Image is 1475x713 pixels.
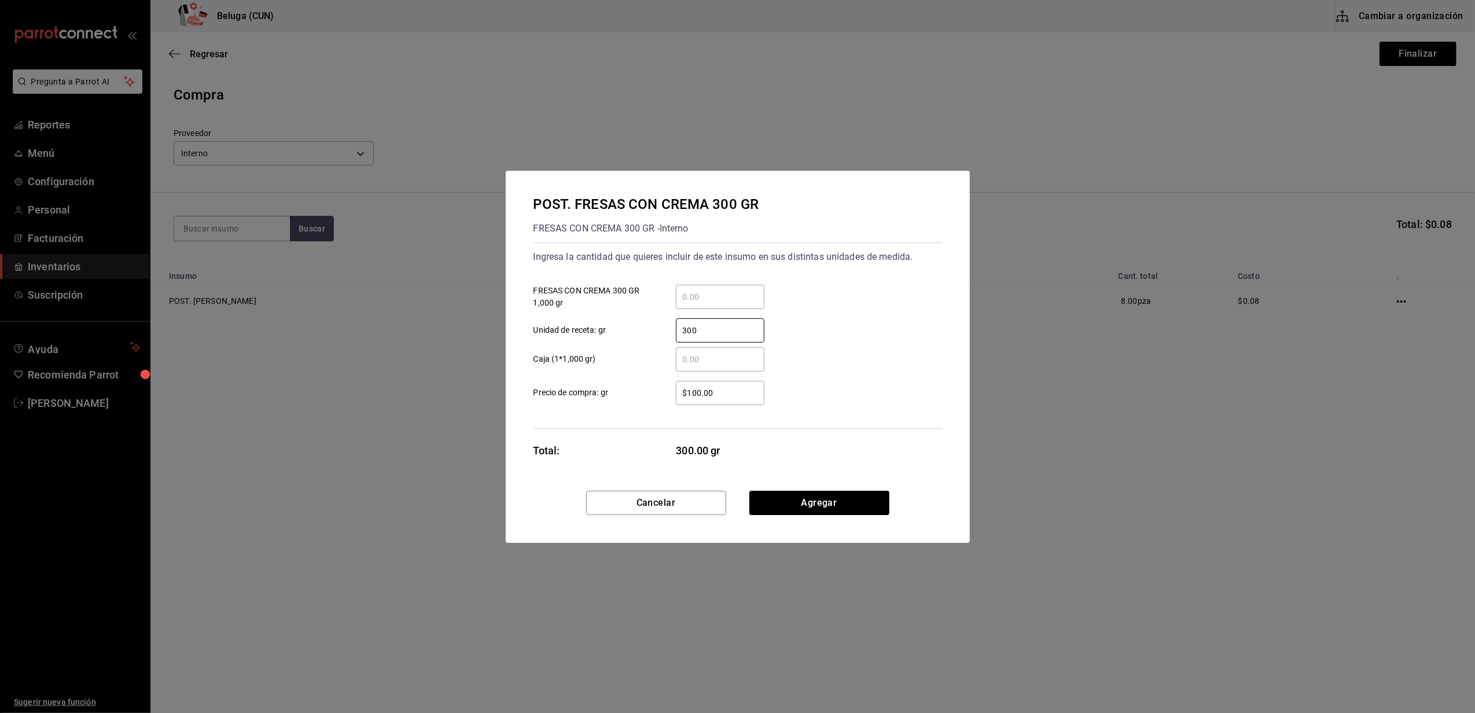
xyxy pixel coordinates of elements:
[534,324,606,336] span: Unidad de receta: gr
[534,387,609,399] span: Precio de compra: gr
[676,290,764,304] input: FRESAS CON CREMA 300 GR 1,000 gr
[534,194,759,215] div: POST. FRESAS CON CREMA 300 GR
[586,491,726,515] button: Cancelar
[534,353,596,365] span: Caja (1*1,000 gr)
[676,443,765,458] span: 300.00 gr
[676,324,764,337] input: Unidad de receta: gr
[749,491,889,515] button: Agregar
[676,386,764,400] input: Precio de compra: gr
[676,352,764,366] input: Caja (1*1,000 gr)
[534,443,560,458] div: Total:
[534,248,942,266] div: Ingresa la cantidad que quieres incluir de este insumo en sus distintas unidades de medida.
[534,285,654,309] span: FRESAS CON CREMA 300 GR 1,000 gr
[534,219,759,238] div: FRESAS CON CREMA 300 GR - Interno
